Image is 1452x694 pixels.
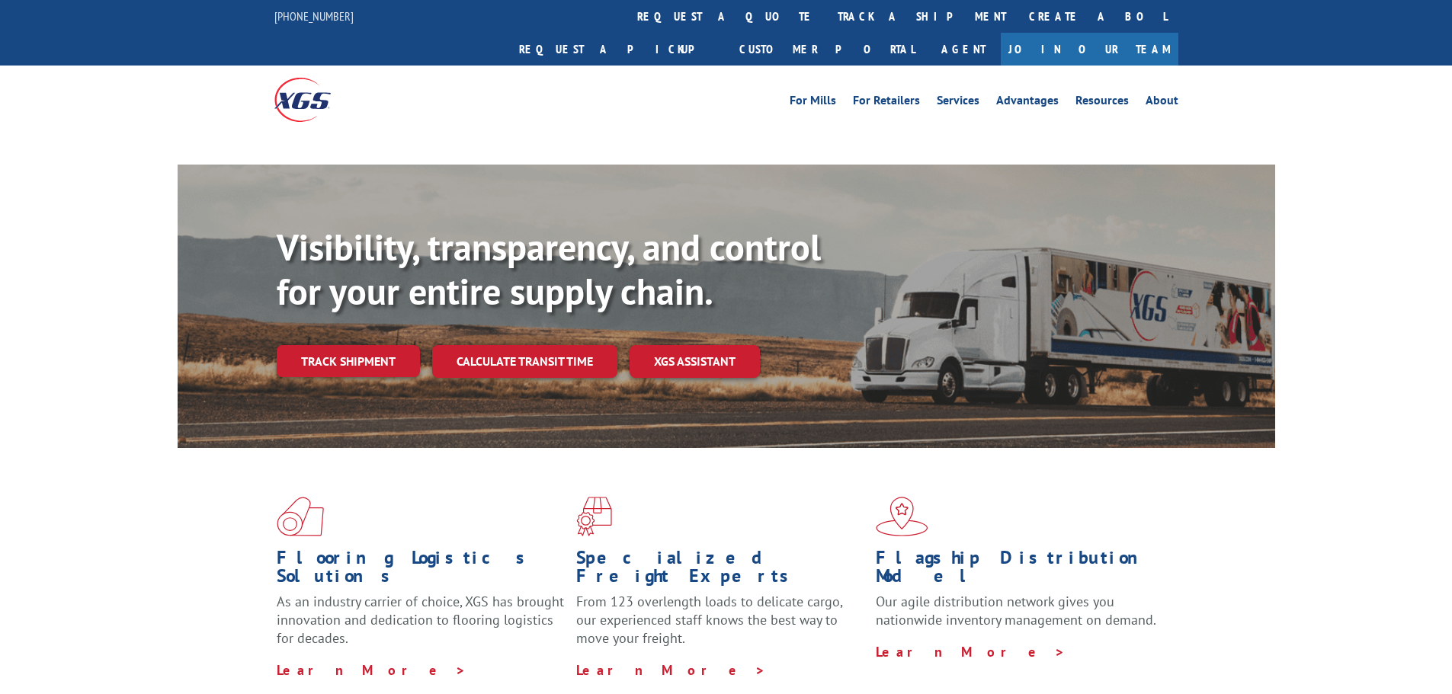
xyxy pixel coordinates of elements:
[876,548,1164,593] h1: Flagship Distribution Model
[876,643,1066,660] a: Learn More >
[996,94,1059,111] a: Advantages
[876,593,1156,628] span: Our agile distribution network gives you nationwide inventory management on demand.
[926,33,1001,66] a: Agent
[576,661,766,679] a: Learn More >
[937,94,979,111] a: Services
[277,593,564,647] span: As an industry carrier of choice, XGS has brought innovation and dedication to flooring logistics...
[1075,94,1129,111] a: Resources
[728,33,926,66] a: Customer Portal
[1146,94,1178,111] a: About
[277,223,821,315] b: Visibility, transparency, and control for your entire supply chain.
[274,8,354,24] a: [PHONE_NUMBER]
[853,94,920,111] a: For Retailers
[630,345,760,378] a: XGS ASSISTANT
[576,548,864,593] h1: Specialized Freight Experts
[432,345,617,378] a: Calculate transit time
[576,497,612,536] img: xgs-icon-focused-on-flooring-red
[277,661,466,679] a: Learn More >
[576,593,864,660] p: From 123 overlength loads to delicate cargo, our experienced staff knows the best way to move you...
[277,345,420,377] a: Track shipment
[508,33,728,66] a: Request a pickup
[1001,33,1178,66] a: Join Our Team
[876,497,928,536] img: xgs-icon-flagship-distribution-model-red
[277,548,565,593] h1: Flooring Logistics Solutions
[277,497,324,536] img: xgs-icon-total-supply-chain-intelligence-red
[790,94,836,111] a: For Mills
